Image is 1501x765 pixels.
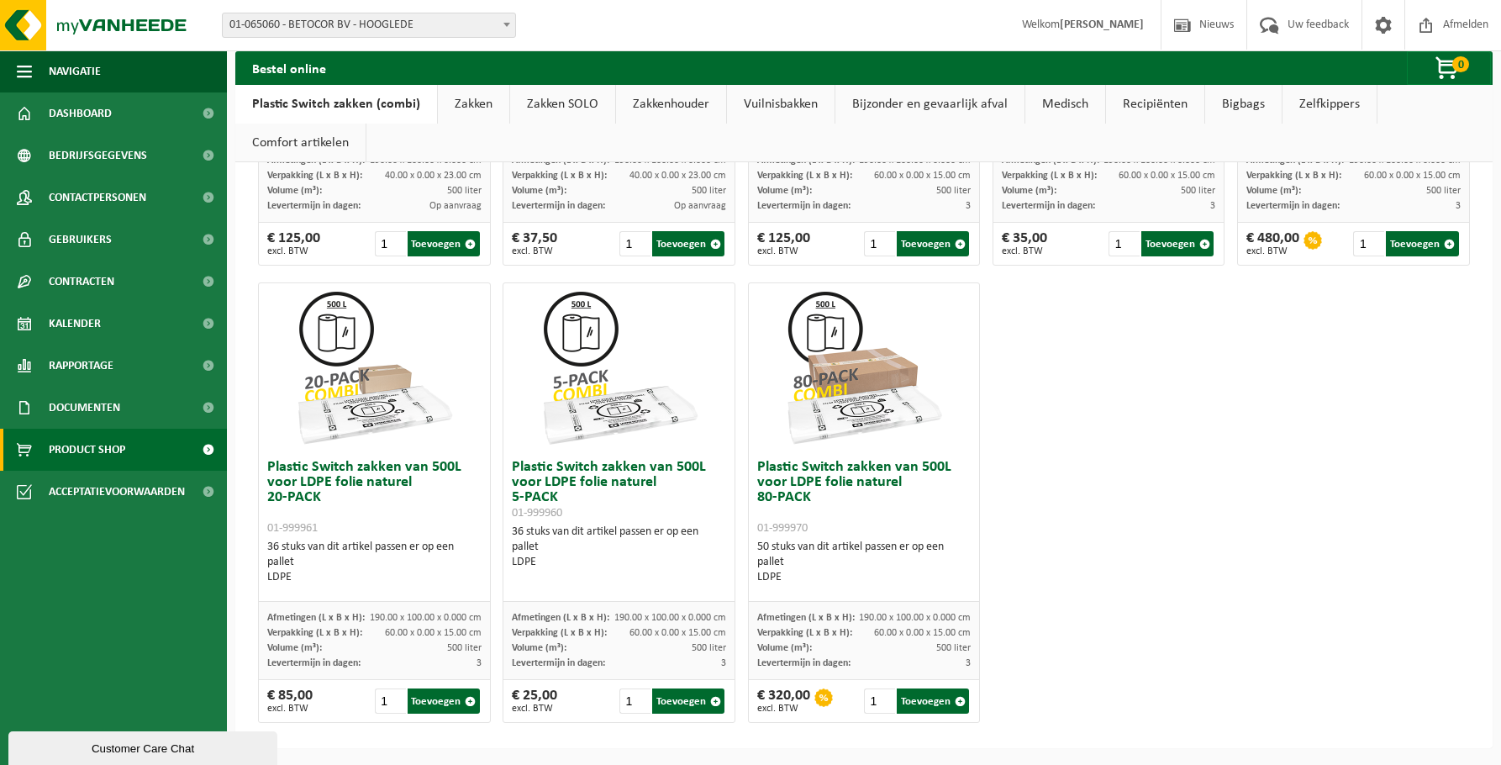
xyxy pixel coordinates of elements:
span: Levertermijn in dagen: [512,658,605,668]
span: 3 [966,201,971,211]
span: Navigatie [49,50,101,92]
span: excl. BTW [1246,246,1299,256]
div: € 125,00 [757,231,810,256]
span: 190.00 x 100.00 x 0.000 cm [370,613,482,623]
button: Toevoegen [1386,231,1458,256]
a: Recipiënten [1106,85,1204,124]
a: Vuilnisbakken [727,85,835,124]
span: 40.00 x 0.00 x 23.00 cm [629,171,726,181]
span: 01-065060 - BETOCOR BV - HOOGLEDE [222,13,516,38]
span: Verpakking (L x B x H): [267,171,362,181]
span: Verpakking (L x B x H): [512,628,607,638]
span: Contactpersonen [49,177,146,219]
span: excl. BTW [512,246,557,256]
span: 500 liter [1426,186,1461,196]
input: 1 [864,231,895,256]
span: Rapportage [49,345,113,387]
span: 3 [966,658,971,668]
a: Zakken SOLO [510,85,615,124]
button: Toevoegen [1141,231,1214,256]
iframe: chat widget [8,728,281,765]
span: Verpakking (L x B x H): [1002,171,1097,181]
div: € 85,00 [267,688,313,714]
h3: Plastic Switch zakken van 500L voor LDPE folie naturel 80-PACK [757,460,972,535]
span: 500 liter [692,643,726,653]
span: 40.00 x 0.00 x 23.00 cm [385,171,482,181]
span: Volume (m³): [757,643,812,653]
span: 01-999970 [757,522,808,535]
div: 36 stuks van dit artikel passen er op een pallet [512,525,726,570]
span: Volume (m³): [267,643,322,653]
img: 01-999961 [291,283,459,451]
span: 500 liter [936,643,971,653]
div: LDPE [757,570,972,585]
span: Dashboard [49,92,112,135]
button: Toevoegen [897,688,969,714]
span: Gebruikers [49,219,112,261]
span: 60.00 x 0.00 x 15.00 cm [1119,171,1215,181]
div: € 480,00 [1246,231,1299,256]
span: 60.00 x 0.00 x 15.00 cm [874,628,971,638]
span: Afmetingen (L x B x H): [267,613,365,623]
span: Volume (m³): [512,643,566,653]
div: € 320,00 [757,688,810,714]
span: 3 [1456,201,1461,211]
span: 01-065060 - BETOCOR BV - HOOGLEDE [223,13,515,37]
button: Toevoegen [897,231,969,256]
div: 36 stuks van dit artikel passen er op een pallet [267,540,482,585]
span: Afmetingen (L x B x H): [512,613,609,623]
span: Levertermijn in dagen: [757,201,851,211]
a: Bijzonder en gevaarlijk afval [835,85,1024,124]
input: 1 [375,688,406,714]
span: 500 liter [936,186,971,196]
span: 60.00 x 0.00 x 15.00 cm [1364,171,1461,181]
div: LDPE [512,555,726,570]
input: 1 [375,231,406,256]
span: Op aanvraag [674,201,726,211]
span: Volume (m³): [1002,186,1056,196]
div: LDPE [267,570,482,585]
span: Op aanvraag [429,201,482,211]
a: Zakken [438,85,509,124]
span: Verpakking (L x B x H): [512,171,607,181]
h3: Plastic Switch zakken van 500L voor LDPE folie naturel 5-PACK [512,460,726,520]
span: 190.00 x 100.00 x 0.000 cm [614,613,726,623]
img: 01-999960 [535,283,703,451]
span: 01-999960 [512,507,562,520]
span: 500 liter [1181,186,1215,196]
span: 190.00 x 100.00 x 0.000 cm [859,613,971,623]
span: Verpakking (L x B x H): [757,628,852,638]
div: € 37,50 [512,231,557,256]
span: excl. BTW [1002,246,1047,256]
a: Plastic Switch zakken (combi) [235,85,437,124]
span: Volume (m³): [757,186,812,196]
span: Kalender [49,303,101,345]
h2: Bestel online [235,51,343,84]
h3: Plastic Switch zakken van 500L voor LDPE folie naturel 20-PACK [267,460,482,535]
input: 1 [1109,231,1140,256]
span: 3 [1210,201,1215,211]
div: 50 stuks van dit artikel passen er op een pallet [757,540,972,585]
input: 1 [619,231,650,256]
input: 1 [619,688,650,714]
button: Toevoegen [408,231,480,256]
span: Levertermijn in dagen: [267,201,361,211]
span: Levertermijn in dagen: [757,658,851,668]
img: 01-999970 [780,283,948,451]
span: excl. BTW [757,704,810,714]
input: 1 [1353,231,1384,256]
span: Levertermijn in dagen: [267,658,361,668]
a: Zakkenhouder [616,85,726,124]
button: Toevoegen [652,231,724,256]
span: Levertermijn in dagen: [1002,201,1095,211]
span: Verpakking (L x B x H): [1246,171,1341,181]
span: 500 liter [447,186,482,196]
span: excl. BTW [267,704,313,714]
span: Bedrijfsgegevens [49,135,147,177]
span: Afmetingen (L x B x H): [757,613,855,623]
span: 3 [477,658,482,668]
span: excl. BTW [757,246,810,256]
span: 0 [1452,56,1469,72]
span: excl. BTW [512,704,557,714]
